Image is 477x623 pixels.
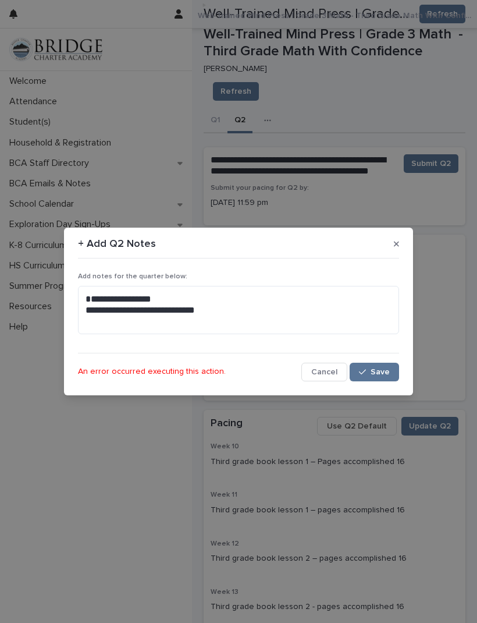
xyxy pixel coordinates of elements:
[371,368,390,376] span: Save
[78,273,187,280] span: Add notes for the quarter below:
[350,363,399,381] button: Save
[311,368,337,376] span: Cancel
[78,367,301,377] p: An error occurred executing this action.
[301,363,347,381] button: Cancel
[78,238,156,251] p: + Add Q2 Notes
